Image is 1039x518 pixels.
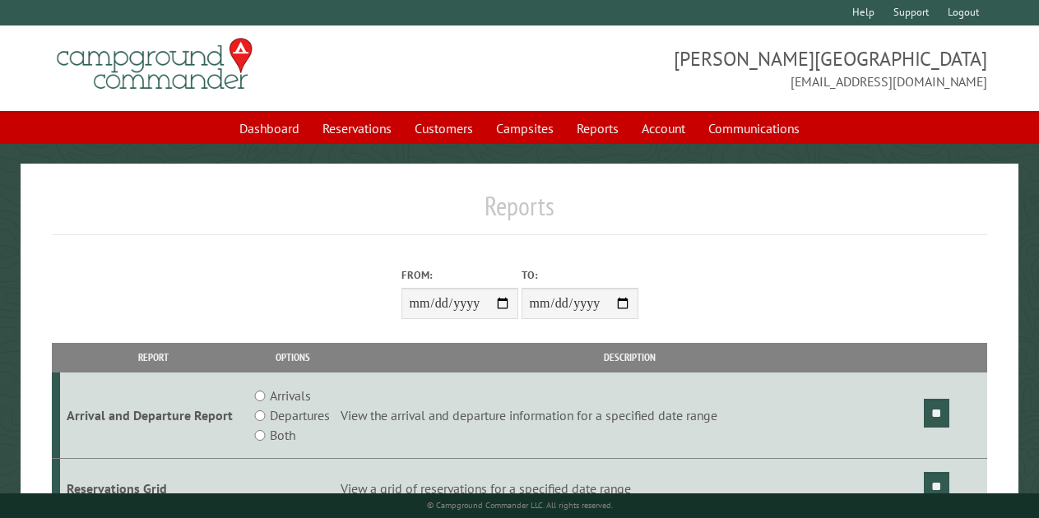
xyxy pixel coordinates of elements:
span: [PERSON_NAME][GEOGRAPHIC_DATA] [EMAIL_ADDRESS][DOMAIN_NAME] [520,45,987,91]
th: Description [338,343,921,372]
label: To: [522,267,638,283]
label: Arrivals [270,386,311,405]
h1: Reports [52,190,987,235]
label: Departures [270,405,330,425]
a: Reports [567,113,629,144]
th: Options [248,343,338,372]
td: View the arrival and departure information for a specified date range [338,372,921,459]
a: Communications [698,113,809,144]
a: Customers [405,113,483,144]
label: Both [270,425,295,445]
a: Reservations [313,113,401,144]
td: Arrival and Departure Report [60,372,248,459]
a: Account [632,113,695,144]
label: From: [401,267,518,283]
small: © Campground Commander LLC. All rights reserved. [427,500,613,511]
img: Campground Commander [52,32,257,96]
a: Dashboard [230,113,309,144]
a: Campsites [486,113,564,144]
th: Report [60,343,248,372]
